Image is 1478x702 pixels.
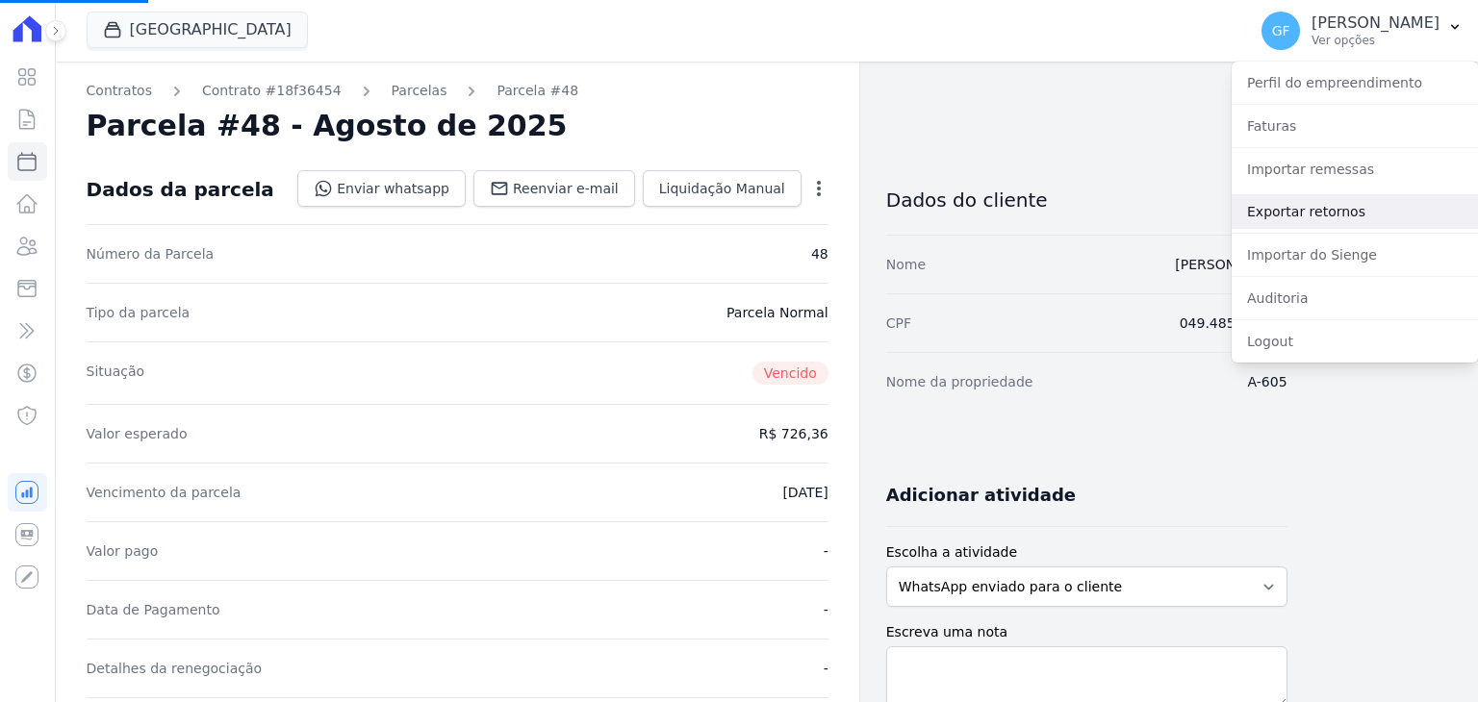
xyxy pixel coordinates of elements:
span: GF [1272,24,1290,38]
a: Parcelas [392,81,447,101]
dd: - [824,541,828,561]
div: Dados da parcela [87,178,274,201]
dt: Tipo da parcela [87,303,191,322]
span: Reenviar e-mail [513,179,619,198]
a: Exportar retornos [1232,194,1478,229]
label: Escolha a atividade [886,542,1287,563]
span: Liquidação Manual [659,179,785,198]
dd: R$ 726,36 [759,424,828,443]
dt: Nome da propriedade [886,372,1033,391]
a: Auditoria [1232,281,1478,315]
p: Ver opções [1312,33,1440,48]
a: Contrato #18f36454 [202,81,342,101]
h3: Adicionar atividade [886,484,1076,507]
dd: 049.485.554-10 [1180,313,1287,333]
h3: Dados do cliente [886,188,1287,212]
a: Logout [1232,324,1478,359]
dt: Situação [87,362,145,385]
dt: Valor pago [87,541,159,561]
dt: Número da Parcela [87,244,215,263]
dt: CPF [886,313,911,333]
a: Faturas [1232,109,1478,143]
dd: [DATE] [782,483,828,502]
button: [GEOGRAPHIC_DATA] [87,12,308,48]
a: Liquidação Manual [643,170,802,207]
a: Reenviar e-mail [473,170,635,207]
dt: Data de Pagamento [87,600,220,619]
h2: Parcela #48 - Agosto de 2025 [87,109,568,143]
a: Importar do Sienge [1232,238,1478,272]
button: GF [PERSON_NAME] Ver opções [1246,4,1478,58]
dt: Valor esperado [87,424,188,443]
dd: - [824,600,828,619]
dd: - [824,659,828,678]
dd: A-605 [1248,372,1287,391]
dt: Detalhes da renegociação [87,659,263,678]
a: Contratos [87,81,152,101]
dd: Parcela Normal [726,303,828,322]
a: Parcela #48 [497,81,578,101]
nav: Breadcrumb [87,81,828,101]
a: Enviar whatsapp [297,170,466,207]
dt: Nome [886,255,926,274]
a: Perfil do empreendimento [1232,65,1478,100]
dd: 48 [811,244,828,263]
a: Importar remessas [1232,152,1478,187]
span: Vencido [752,362,828,385]
dt: Vencimento da parcela [87,483,242,502]
label: Escreva uma nota [886,622,1287,642]
p: [PERSON_NAME] [1312,13,1440,33]
a: [PERSON_NAME] [1175,257,1287,272]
